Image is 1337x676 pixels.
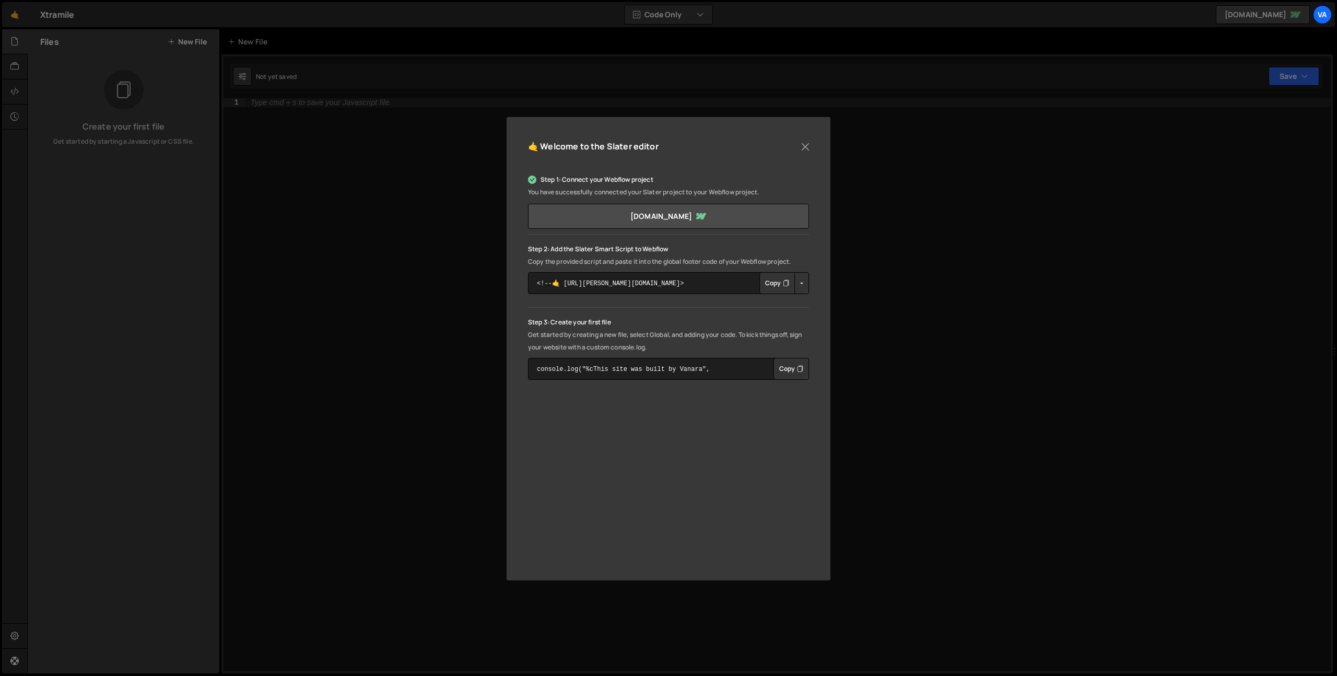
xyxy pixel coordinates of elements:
button: Copy [759,272,795,294]
p: Get started by creating a new file, select Global, and adding your code. To kick things off, sign... [528,329,809,354]
textarea: <!--🤙 [URL][PERSON_NAME][DOMAIN_NAME]> <script>document.addEventListener("DOMContentLoaded", func... [528,272,809,294]
p: Step 1: Connect your Webflow project [528,173,809,186]
iframe: YouTube video player [528,403,809,562]
div: Button group with nested dropdown [773,358,809,380]
a: [DOMAIN_NAME] [528,204,809,229]
div: Button group with nested dropdown [759,272,809,294]
p: Copy the provided script and paste it into the global footer code of your Webflow project. [528,255,809,268]
a: Va [1313,5,1332,24]
textarea: console.log("%cThis site was built by Vanara", "background:blue;color:#fff;padding: 8px;"); [528,358,809,380]
p: Step 2: Add the Slater Smart Script to Webflow [528,243,809,255]
h5: 🤙 Welcome to the Slater editor [528,138,659,155]
p: You have successfully connected your Slater project to your Webflow project. [528,186,809,199]
button: Copy [773,358,809,380]
button: Close [797,139,813,155]
p: Step 3: Create your first file [528,316,809,329]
